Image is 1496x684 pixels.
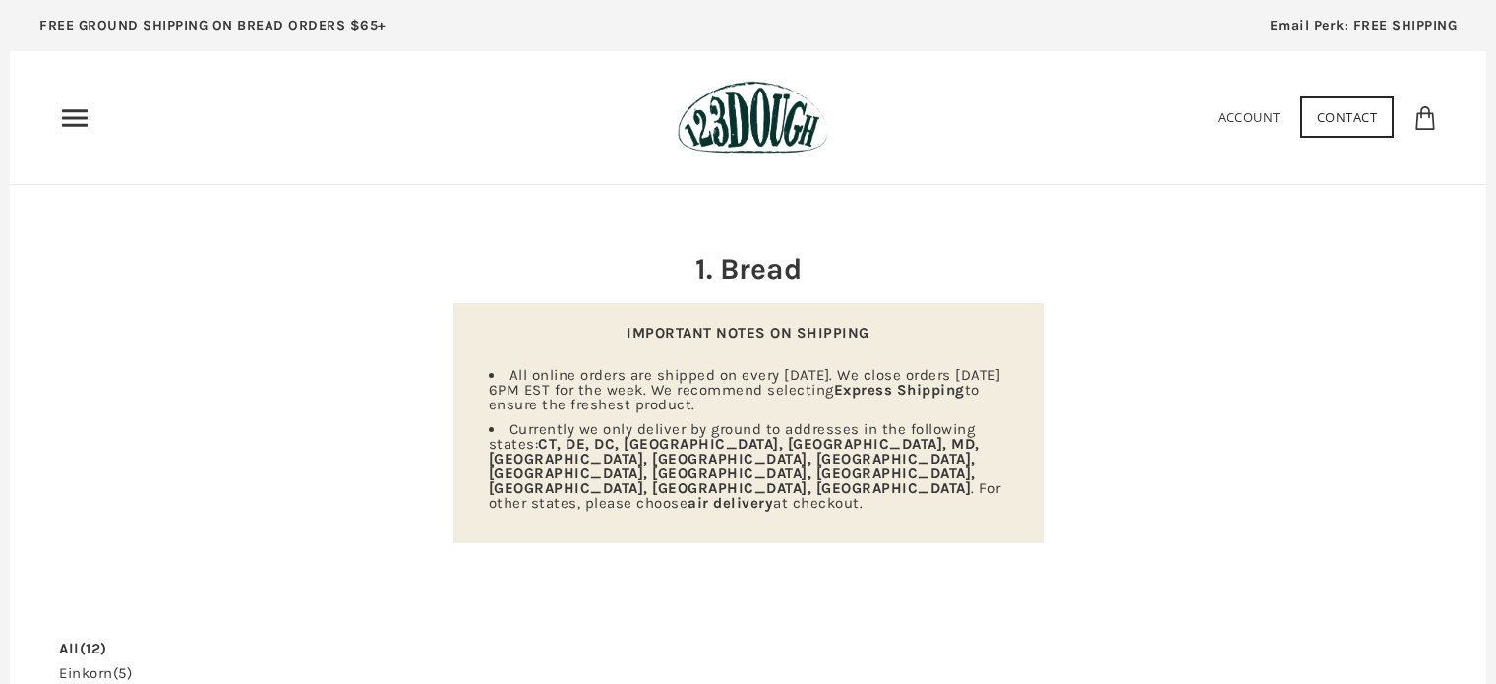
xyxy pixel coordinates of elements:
[688,494,773,512] strong: air delivery
[1218,108,1281,126] a: Account
[627,324,869,342] strong: IMPORTANT NOTES ON SHIPPING
[678,81,828,155] img: 123Dough Bakery
[80,640,107,657] span: (12)
[10,10,416,51] a: FREE GROUND SHIPPING ON BREAD ORDERS $65+
[1300,96,1395,138] a: Contact
[453,248,1044,289] h2: 1. Bread
[489,420,1001,512] span: Currently we only deliver by ground to addresses in the following states: . For other states, ple...
[1240,10,1487,51] a: Email Perk: FREE SHIPPING
[489,366,1001,413] span: All online orders are shipped on every [DATE]. We close orders [DATE] 6PM EST for the week. We re...
[113,664,133,682] span: (5)
[39,15,387,36] p: FREE GROUND SHIPPING ON BREAD ORDERS $65+
[834,381,965,399] strong: Express Shipping
[489,435,980,497] strong: CT, DE, DC, [GEOGRAPHIC_DATA], [GEOGRAPHIC_DATA], MD, [GEOGRAPHIC_DATA], [GEOGRAPHIC_DATA], [GEOG...
[59,666,132,681] a: einkorn(5)
[59,642,107,656] a: All(12)
[1270,17,1458,33] span: Email Perk: FREE SHIPPING
[59,102,90,134] nav: Primary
